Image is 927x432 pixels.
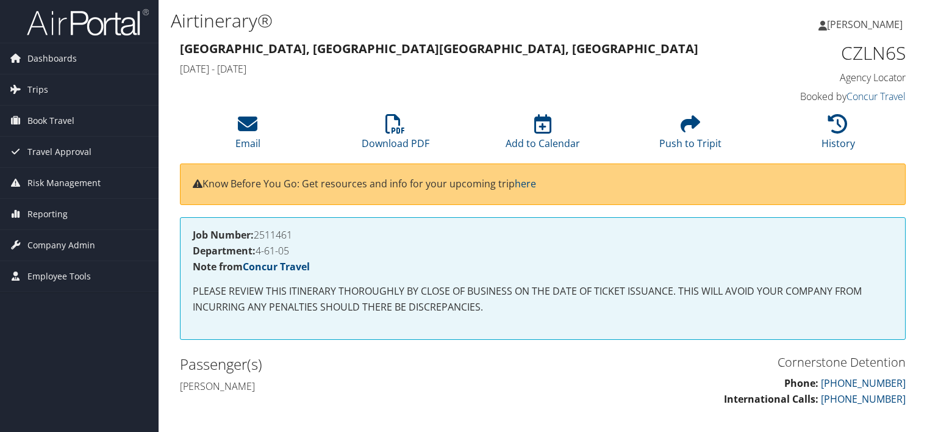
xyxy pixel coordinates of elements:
[738,90,906,103] h4: Booked by
[27,261,91,292] span: Employee Tools
[515,177,536,190] a: here
[827,18,903,31] span: [PERSON_NAME]
[193,230,893,240] h4: 2511461
[193,284,893,315] p: PLEASE REVIEW THIS ITINERARY THOROUGHLY BY CLOSE OF BUSINESS ON THE DATE OF TICKET ISSUANCE. THIS...
[193,246,893,256] h4: 4-61-05
[180,40,698,57] strong: [GEOGRAPHIC_DATA], [GEOGRAPHIC_DATA] [GEOGRAPHIC_DATA], [GEOGRAPHIC_DATA]
[27,168,101,198] span: Risk Management
[193,260,310,273] strong: Note from
[27,74,48,105] span: Trips
[724,392,818,406] strong: International Calls:
[821,392,906,406] a: [PHONE_NUMBER]
[738,40,906,66] h1: CZLN6S
[243,260,310,273] a: Concur Travel
[27,8,149,37] img: airportal-logo.png
[738,71,906,84] h4: Agency Locator
[506,121,580,150] a: Add to Calendar
[27,137,91,167] span: Travel Approval
[27,43,77,74] span: Dashboards
[27,106,74,136] span: Book Travel
[552,354,906,371] h3: Cornerstone Detention
[659,121,721,150] a: Push to Tripit
[27,230,95,261] span: Company Admin
[193,244,256,257] strong: Department:
[180,62,720,76] h4: [DATE] - [DATE]
[235,121,260,150] a: Email
[180,354,534,375] h2: Passenger(s)
[362,121,429,150] a: Download PDF
[846,90,906,103] a: Concur Travel
[171,8,667,34] h1: Airtinerary®
[818,6,915,43] a: [PERSON_NAME]
[821,376,906,390] a: [PHONE_NUMBER]
[27,199,68,229] span: Reporting
[193,176,893,192] p: Know Before You Go: Get resources and info for your upcoming trip
[784,376,818,390] strong: Phone:
[180,380,534,393] h4: [PERSON_NAME]
[821,121,855,150] a: History
[193,228,254,242] strong: Job Number:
